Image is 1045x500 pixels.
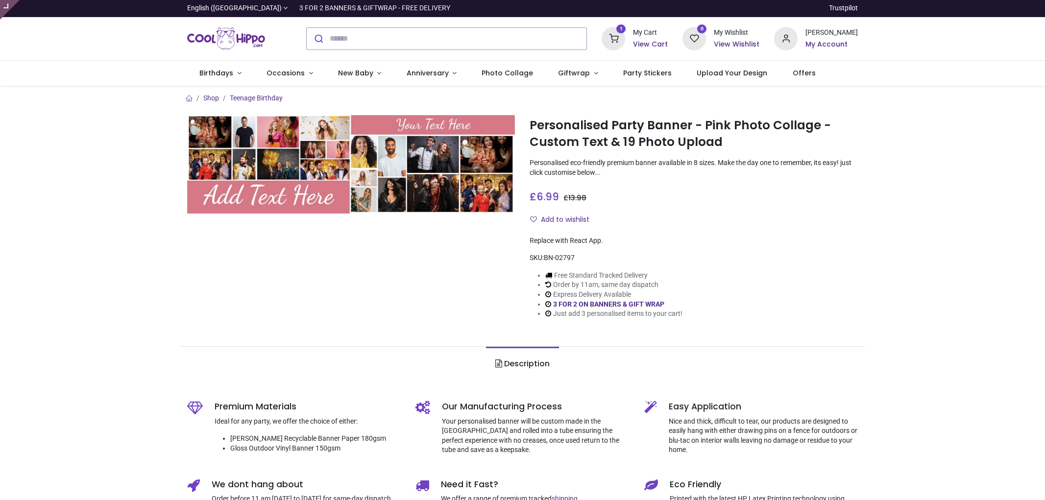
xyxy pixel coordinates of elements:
[544,254,575,262] span: BN-02797
[697,24,706,34] sup: 0
[616,24,626,34] sup: 1
[568,193,586,203] span: 13.98
[407,68,449,78] span: Anniversary
[215,401,401,413] h5: Premium Materials
[682,34,706,42] a: 0
[669,417,858,455] p: Nice and thick, difficult to tear, our products are designed to easily hang with either drawing p...
[212,478,401,491] h5: We dont hang about
[536,190,559,204] span: 6.99
[714,40,759,49] a: View Wishlist
[530,190,559,204] span: £
[602,34,625,42] a: 1
[563,193,586,203] span: £
[299,3,450,13] div: 3 FOR 2 BANNERS & GIFTWRAP - FREE DELIVERY
[442,417,630,455] p: Your personalised banner will be custom made in the [GEOGRAPHIC_DATA] and rolled into a tube ensu...
[486,347,559,381] a: Description
[442,401,630,413] h5: Our Manufacturing Process
[670,478,858,491] h5: Eco Friendly
[187,25,266,52] a: Logo of Cool Hippo
[230,444,401,453] li: Gloss Outdoor Vinyl Banner 150gsm
[805,28,858,38] div: [PERSON_NAME]
[307,28,330,49] button: Submit
[829,3,858,13] a: Trustpilot
[530,253,858,263] div: SKU:
[545,309,682,319] li: Just add 3 personalised items to your cart!
[545,290,682,300] li: Express Delivery Available
[230,434,401,444] li: [PERSON_NAME] Recyclable Banner Paper 180gsm
[325,61,394,86] a: New Baby
[394,61,469,86] a: Anniversary
[267,68,305,78] span: Occasions
[558,68,590,78] span: Giftwrap
[482,68,533,78] span: Photo Collage
[714,28,759,38] div: My Wishlist
[546,61,611,86] a: Giftwrap
[187,115,515,214] img: Personalised Party Banner - Pink Photo Collage - Custom Text & 19 Photo Upload
[203,94,219,102] a: Shop
[199,68,233,78] span: Birthdays
[530,236,858,246] div: Replace with React App.
[633,28,668,38] div: My Cart
[633,40,668,49] a: View Cart
[338,68,373,78] span: New Baby
[793,68,816,78] span: Offers
[669,401,858,413] h5: Easy Application
[553,300,664,308] a: 3 FOR 2 ON BANNERS & GIFT WRAP
[187,25,266,52] img: Cool Hippo
[697,68,767,78] span: Upload Your Design
[254,61,325,86] a: Occasions
[623,68,672,78] span: Party Stickers
[230,94,283,102] a: Teenage Birthday
[530,212,598,228] button: Add to wishlistAdd to wishlist
[187,61,254,86] a: Birthdays
[545,271,682,281] li: Free Standard Tracked Delivery
[530,117,858,151] h1: Personalised Party Banner - Pink Photo Collage - Custom Text & 19 Photo Upload
[187,3,288,13] a: English ([GEOGRAPHIC_DATA])
[545,280,682,290] li: Order by 11am, same day dispatch
[215,417,401,427] p: Ideal for any party, we offer the choice of either:
[441,478,630,491] h5: Need it Fast?
[530,158,858,177] p: Personalised eco-friendly premium banner available in 8 sizes. Make the day one to remember, its ...
[530,216,537,223] i: Add to wishlist
[805,40,858,49] a: My Account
